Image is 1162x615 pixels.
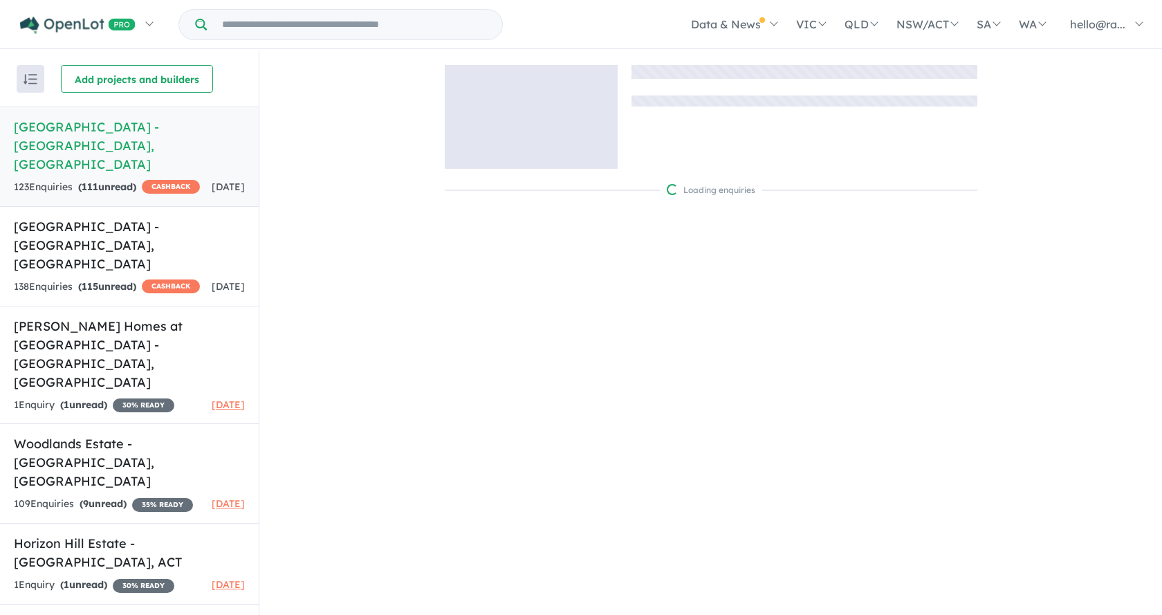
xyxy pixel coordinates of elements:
span: [DATE] [212,497,245,510]
span: 30 % READY [113,579,174,593]
h5: Horizon Hill Estate - [GEOGRAPHIC_DATA] , ACT [14,534,245,571]
span: CASHBACK [142,279,200,293]
strong: ( unread) [60,578,107,591]
h5: Woodlands Estate - [GEOGRAPHIC_DATA] , [GEOGRAPHIC_DATA] [14,434,245,490]
span: 1 [64,578,69,591]
div: 138 Enquir ies [14,279,200,295]
span: 111 [82,181,98,193]
span: 30 % READY [113,398,174,412]
div: 1 Enquir y [14,397,174,414]
strong: ( unread) [78,181,136,193]
span: hello@ra... [1070,17,1125,31]
h5: [GEOGRAPHIC_DATA] - [GEOGRAPHIC_DATA] , [GEOGRAPHIC_DATA] [14,217,245,273]
span: CASHBACK [142,180,200,194]
span: 35 % READY [132,498,193,512]
div: 109 Enquir ies [14,496,193,513]
span: [DATE] [212,398,245,411]
img: sort.svg [24,74,37,84]
h5: [GEOGRAPHIC_DATA] - [GEOGRAPHIC_DATA] , [GEOGRAPHIC_DATA] [14,118,245,174]
span: [DATE] [212,578,245,591]
span: [DATE] [212,280,245,293]
img: Openlot PRO Logo White [20,17,136,34]
strong: ( unread) [78,280,136,293]
button: Add projects and builders [61,65,213,93]
h5: [PERSON_NAME] Homes at [GEOGRAPHIC_DATA] - [GEOGRAPHIC_DATA] , [GEOGRAPHIC_DATA] [14,317,245,392]
strong: ( unread) [60,398,107,411]
div: Loading enquiries [667,183,755,197]
span: 1 [64,398,69,411]
div: 1 Enquir y [14,577,174,594]
span: [DATE] [212,181,245,193]
span: 9 [83,497,89,510]
strong: ( unread) [80,497,127,510]
input: Try estate name, suburb, builder or developer [210,10,499,39]
div: 123 Enquir ies [14,179,200,196]
span: 115 [82,280,98,293]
